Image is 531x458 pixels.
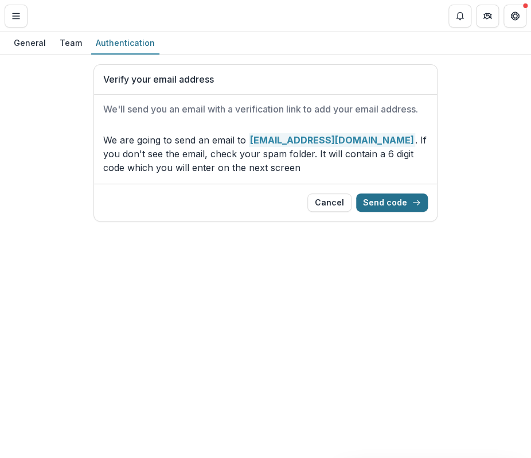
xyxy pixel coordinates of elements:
[9,32,50,55] a: General
[356,193,428,212] button: Send code
[103,104,428,115] h2: We'll send you an email with a verification link to add your email address.
[55,34,87,51] div: Team
[103,74,428,85] h1: Verify your email address
[249,133,415,147] strong: [EMAIL_ADDRESS][DOMAIN_NAME]
[503,5,526,28] button: Get Help
[448,5,471,28] button: Notifications
[307,193,352,212] button: Cancel
[9,34,50,51] div: General
[103,133,428,174] p: We are going to send an email to . If you don't see the email, check your spam folder. It will co...
[91,32,159,55] a: Authentication
[476,5,499,28] button: Partners
[55,32,87,55] a: Team
[5,5,28,28] button: Toggle Menu
[91,34,159,51] div: Authentication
